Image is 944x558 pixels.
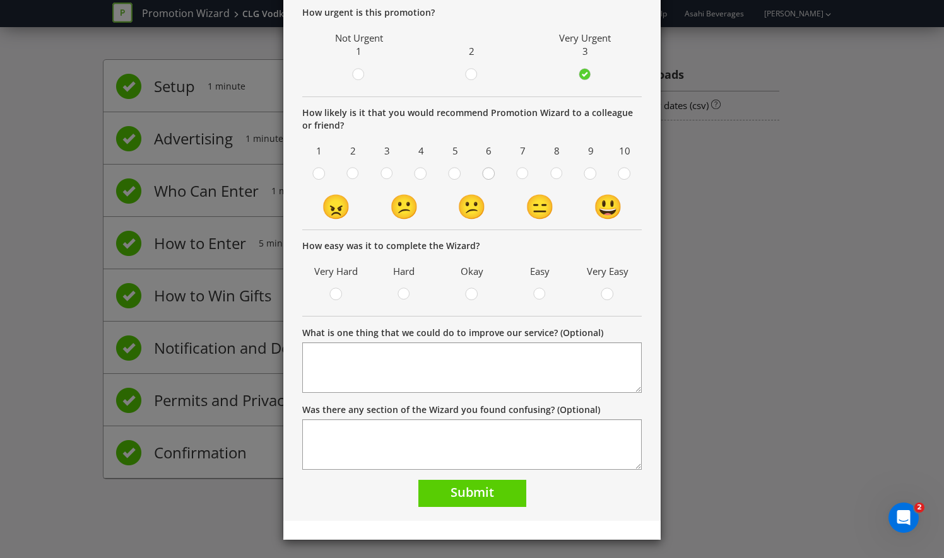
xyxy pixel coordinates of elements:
[543,141,571,161] span: 8
[309,262,364,281] span: Very Hard
[302,404,600,416] label: Was there any section of the Wizard you found confusing? (Optional)
[888,503,919,533] iframe: Intercom live chat
[302,189,370,223] td: 😠
[611,141,639,161] span: 10
[574,189,642,223] td: 😃
[374,141,401,161] span: 3
[559,32,611,44] span: Very Urgent
[335,32,383,44] span: Not Urgent
[506,189,574,223] td: 😑
[438,189,506,223] td: 😕
[512,262,568,281] span: Easy
[356,45,362,57] span: 1
[302,240,642,252] p: How easy was it to complete the Wizard?
[302,107,642,132] p: How likely is it that you would recommend Promotion Wizard to a colleague or friend?
[582,45,588,57] span: 3
[509,141,537,161] span: 7
[370,189,439,223] td: 😕
[580,262,635,281] span: Very Easy
[418,480,526,507] button: Submit
[451,484,494,501] span: Submit
[407,141,435,161] span: 4
[914,503,924,513] span: 2
[444,262,500,281] span: Okay
[339,141,367,161] span: 2
[302,6,642,19] p: How urgent is this promotion?
[577,141,605,161] span: 9
[469,45,475,57] span: 2
[441,141,469,161] span: 5
[302,327,603,339] label: What is one thing that we could do to improve our service? (Optional)
[475,141,503,161] span: 6
[377,262,432,281] span: Hard
[305,141,333,161] span: 1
